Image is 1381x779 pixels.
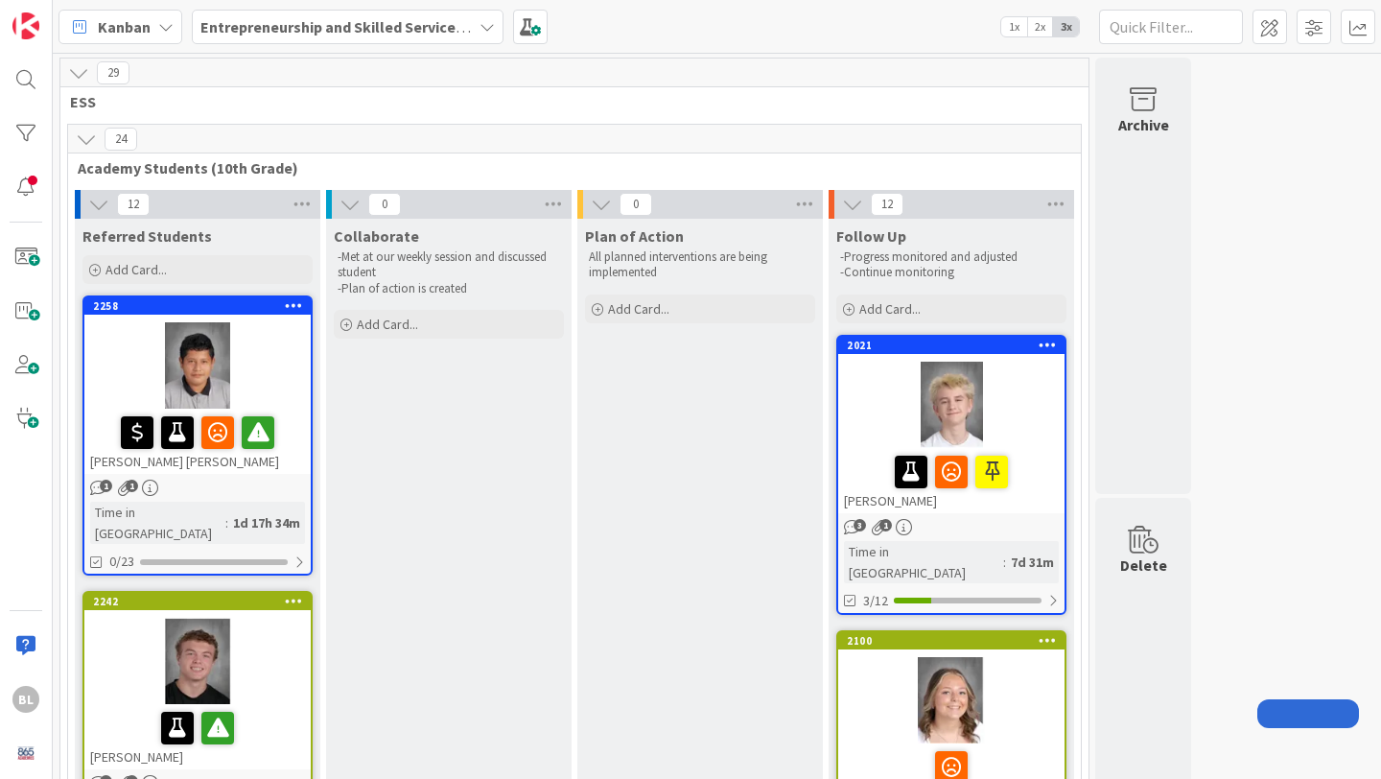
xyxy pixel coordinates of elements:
div: 2242 [84,593,311,610]
div: 1d 17h 34m [228,512,305,533]
span: Add Card... [608,300,669,318]
p: -Met at our weekly session and discussed student [338,249,560,281]
div: [PERSON_NAME] [PERSON_NAME] [84,409,311,474]
div: 2021 [847,339,1065,352]
span: Collaborate [334,226,419,246]
div: 2258 [93,299,311,313]
span: 2x [1027,17,1053,36]
span: 1 [879,519,892,531]
div: Archive [1118,113,1169,136]
span: 1 [126,480,138,492]
span: 12 [871,193,903,216]
span: Kanban [98,15,151,38]
img: Visit kanbanzone.com [12,12,39,39]
p: -Plan of action is created [338,281,560,296]
span: Add Card... [357,316,418,333]
span: 3 [854,519,866,531]
span: ESS [70,92,1065,111]
span: : [225,512,228,533]
div: 7d 31m [1006,552,1059,573]
div: 2258 [84,297,311,315]
div: 2100 [847,634,1065,648]
div: BL [12,686,39,713]
div: [PERSON_NAME] [84,704,311,769]
span: 1 [100,480,112,492]
span: 29 [97,61,129,84]
span: : [1003,552,1006,573]
div: 2242 [93,595,311,608]
div: 2258[PERSON_NAME] [PERSON_NAME] [84,297,311,474]
div: Delete [1120,554,1167,577]
p: -Progress monitored and adjusted [840,249,1063,265]
b: Entrepreneurship and Skilled Services Interventions - [DATE]-[DATE] [200,17,669,36]
span: 0 [368,193,401,216]
span: 12 [117,193,150,216]
div: Time in [GEOGRAPHIC_DATA] [90,502,225,544]
span: 0 [620,193,652,216]
span: Referred Students [82,226,212,246]
span: 3x [1053,17,1079,36]
span: 1x [1001,17,1027,36]
img: avatar [12,740,39,767]
input: Quick Filter... [1099,10,1243,44]
span: Plan of Action [585,226,684,246]
div: 2100 [838,632,1065,649]
div: [PERSON_NAME] [838,448,1065,513]
p: All planned interventions are being implemented [589,249,811,281]
span: Academy Students (10th Grade) [78,158,1057,177]
span: Follow Up [836,226,906,246]
div: 2242[PERSON_NAME] [84,593,311,769]
div: 2021 [838,337,1065,354]
div: 2021[PERSON_NAME] [838,337,1065,513]
p: -Continue monitoring [840,265,1063,280]
div: Time in [GEOGRAPHIC_DATA] [844,541,1003,583]
span: Add Card... [105,261,167,278]
span: 3/12 [863,591,888,611]
span: Add Card... [859,300,921,318]
span: 0/23 [109,552,134,572]
span: 24 [105,128,137,151]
